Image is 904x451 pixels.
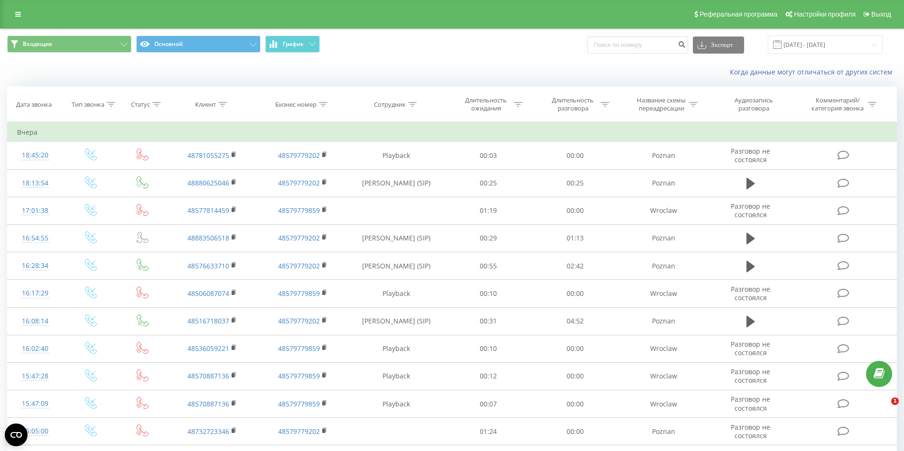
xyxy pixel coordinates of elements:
[532,169,619,197] td: 00:25
[723,96,784,112] div: Аудиозапись разговора
[278,233,320,242] a: 48579779202
[195,101,216,109] div: Клиент
[532,252,619,280] td: 02:42
[532,280,619,307] td: 00:00
[794,10,856,18] span: Настройки профиля
[278,261,320,270] a: 48579779202
[618,280,708,307] td: Wroclaw
[187,344,229,353] a: 48536059221
[136,36,261,53] button: Основной
[278,289,320,298] a: 48579779859
[548,96,598,112] div: Длительность разговора
[445,307,532,335] td: 00:31
[461,96,512,112] div: Длительность ожидания
[187,289,229,298] a: 48506087074
[187,427,229,436] a: 48732723346
[17,229,54,248] div: 16:54:55
[17,257,54,275] div: 16:28:34
[445,335,532,362] td: 00:10
[348,280,445,307] td: Playback
[532,307,619,335] td: 04:52
[618,252,708,280] td: Poznan
[445,280,532,307] td: 00:10
[731,367,770,385] span: Разговор не состоялся
[283,41,304,47] span: График
[16,101,52,109] div: Дата звонка
[17,284,54,303] div: 16:17:29
[872,397,895,420] iframe: Intercom live chat
[348,142,445,169] td: Playback
[348,307,445,335] td: [PERSON_NAME] (SIP)
[731,147,770,164] span: Разговор не состоялся
[445,362,532,390] td: 00:12
[7,36,131,53] button: Входящие
[8,123,897,142] td: Вчера
[17,422,54,441] div: 15:05:00
[131,101,150,109] div: Статус
[532,418,619,445] td: 00:00
[618,197,708,224] td: Wroclaw
[17,340,54,358] div: 16:02:40
[348,335,445,362] td: Playback
[618,142,708,169] td: Poznan
[532,362,619,390] td: 00:00
[17,174,54,193] div: 18:13:54
[348,390,445,418] td: Playback
[445,390,532,418] td: 00:07
[17,312,54,331] div: 16:08:14
[187,261,229,270] a: 48576633710
[731,202,770,219] span: Разговор не состоялся
[278,206,320,215] a: 48579779859
[731,340,770,357] span: Разговор не состоялся
[348,224,445,252] td: [PERSON_NAME] (SIP)
[587,37,688,54] input: Поиск по номеру
[618,307,708,335] td: Poznan
[693,37,744,54] button: Экспорт
[72,101,104,109] div: Тип звонка
[445,169,532,197] td: 00:25
[445,224,532,252] td: 00:29
[445,418,532,445] td: 01:24
[187,399,229,408] a: 48570887136
[445,252,532,280] td: 00:55
[731,395,770,412] span: Разговор не состоялся
[278,399,320,408] a: 48579779859
[532,197,619,224] td: 00:00
[618,390,708,418] td: Wroclaw
[278,316,320,325] a: 48579779202
[187,178,229,187] a: 48880625046
[532,224,619,252] td: 01:13
[187,151,229,160] a: 48781055275
[699,10,777,18] span: Реферальная программа
[618,362,708,390] td: Wroclaw
[636,96,687,112] div: Название схемы переадресации
[275,101,317,109] div: Бизнес номер
[532,335,619,362] td: 00:00
[278,371,320,380] a: 48579779859
[731,423,770,440] span: Разговор не состоялся
[187,233,229,242] a: 48883506518
[278,151,320,160] a: 48579779202
[730,67,897,76] a: Когда данные могут отличаться от других систем
[187,371,229,380] a: 48570887136
[532,142,619,169] td: 00:00
[17,146,54,165] div: 18:45:20
[187,206,229,215] a: 48577814459
[17,367,54,386] div: 15:47:28
[348,252,445,280] td: [PERSON_NAME] (SIP)
[348,169,445,197] td: [PERSON_NAME] (SIP)
[17,202,54,220] div: 17:01:38
[445,142,532,169] td: 00:03
[187,316,229,325] a: 48516718037
[23,40,52,48] span: Входящие
[278,427,320,436] a: 48579779202
[532,390,619,418] td: 00:00
[278,178,320,187] a: 48579779202
[891,397,899,405] span: 1
[810,96,866,112] div: Комментарий/категория звонка
[445,197,532,224] td: 01:19
[5,423,28,446] button: Open CMP widget
[618,169,708,197] td: Poznan
[278,344,320,353] a: 48579779859
[265,36,320,53] button: График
